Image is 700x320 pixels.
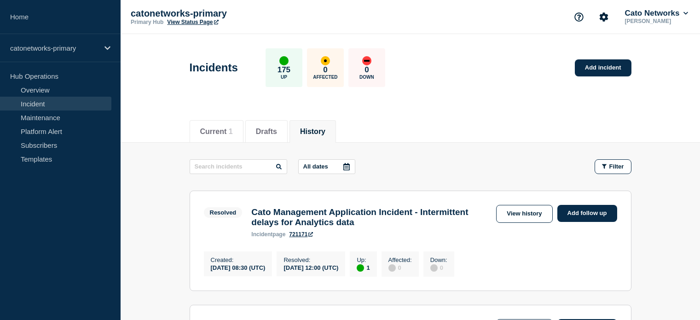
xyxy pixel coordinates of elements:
[281,75,287,80] p: Up
[251,231,285,238] p: page
[569,7,589,27] button: Support
[357,264,364,272] div: up
[167,19,218,25] a: View Status Page
[278,65,290,75] p: 175
[609,163,624,170] span: Filter
[623,9,690,18] button: Cato Networks
[283,256,338,263] p: Resolved :
[303,163,328,170] p: All dates
[190,159,287,174] input: Search incidents
[131,19,163,25] p: Primary Hub
[256,128,277,136] button: Drafts
[430,264,438,272] div: disabled
[557,205,617,222] a: Add follow up
[575,59,631,76] a: Add incident
[359,75,374,80] p: Down
[279,56,289,65] div: up
[190,61,238,74] h1: Incidents
[131,8,315,19] p: catonetworks-primary
[623,18,690,24] p: [PERSON_NAME]
[595,159,631,174] button: Filter
[211,263,266,271] div: [DATE] 08:30 (UTC)
[357,256,370,263] p: Up :
[362,56,371,65] div: down
[364,65,369,75] p: 0
[388,263,412,272] div: 0
[298,159,355,174] button: All dates
[283,263,338,271] div: [DATE] 12:00 (UTC)
[594,7,613,27] button: Account settings
[211,256,266,263] p: Created :
[323,65,327,75] p: 0
[10,44,98,52] p: catonetworks-primary
[200,128,233,136] button: Current 1
[204,207,243,218] span: Resolved
[313,75,337,80] p: Affected
[496,205,552,223] a: View history
[357,263,370,272] div: 1
[300,128,325,136] button: History
[430,263,447,272] div: 0
[430,256,447,263] p: Down :
[388,256,412,263] p: Affected :
[289,231,313,238] a: 721171
[229,128,233,135] span: 1
[321,56,330,65] div: affected
[251,231,272,238] span: incident
[388,264,396,272] div: disabled
[251,207,492,227] h3: Cato Management Application Incident - Intermittent delays for Analytics data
